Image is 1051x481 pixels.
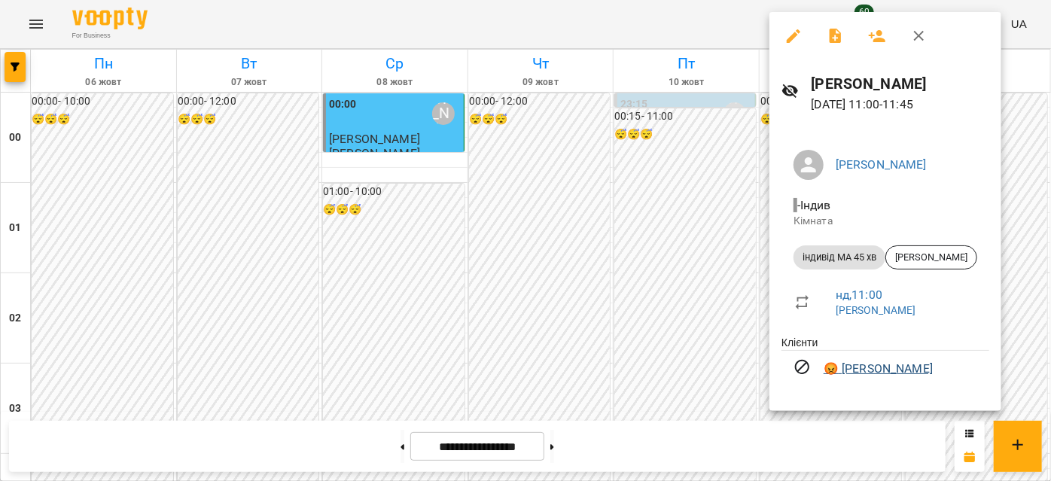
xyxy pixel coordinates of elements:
a: [PERSON_NAME] [836,304,916,316]
div: [PERSON_NAME] [885,245,977,269]
span: індивід МА 45 хв [794,251,885,264]
span: - Індив [794,198,834,212]
a: 😡 [PERSON_NAME] [824,360,933,378]
ul: Клієнти [781,335,989,393]
span: [PERSON_NAME] [886,251,976,264]
p: [DATE] 11:00 - 11:45 [812,96,989,114]
a: нд , 11:00 [836,288,882,302]
h6: [PERSON_NAME] [812,72,989,96]
p: Кімната [794,214,977,229]
a: [PERSON_NAME] [836,157,927,172]
svg: Візит скасовано [794,358,812,376]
